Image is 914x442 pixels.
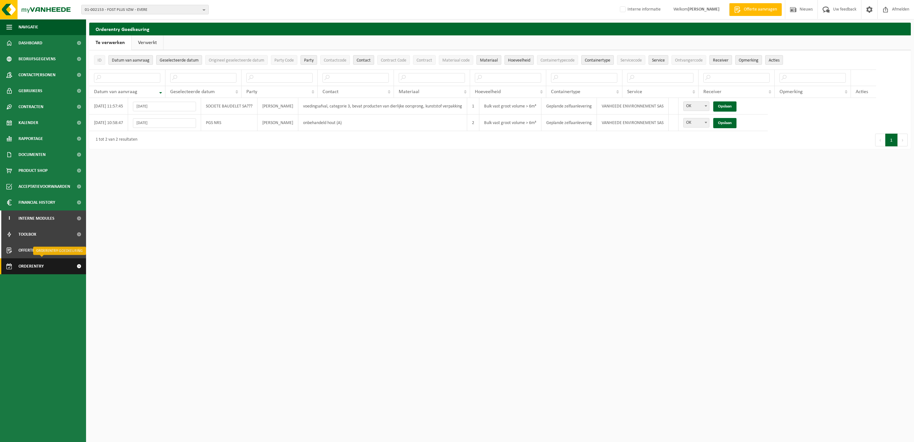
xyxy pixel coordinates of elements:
h2: Orderentry Goedkeuring [89,23,911,35]
span: Contact [357,58,371,63]
td: Bulk vast groot volume > 6m³ [479,114,541,131]
button: Datum van aanvraagDatum van aanvraag: Activate to remove sorting [108,55,153,65]
strong: [PERSON_NAME] [688,7,720,12]
button: ContainertypecodeContainertypecode: Activate to sort [537,55,578,65]
button: 1 [885,134,898,146]
button: Party CodeParty Code: Activate to sort [271,55,297,65]
td: 1 [467,98,479,114]
button: 01-002153 - FOST PLUS VZW - EVERE [81,5,209,14]
span: Materiaal [480,58,498,63]
td: VANHEEDE ENVIRONNEMENT SAS [597,98,669,114]
span: Containertype [551,89,580,94]
button: Geselecteerde datumGeselecteerde datum: Activate to sort [156,55,202,65]
a: Opslaan [713,101,736,112]
span: Party Code [274,58,294,63]
a: Offerte aanvragen [729,3,782,16]
span: Contract [417,58,432,63]
span: Materiaal code [442,58,470,63]
span: Contracten [18,99,43,115]
a: Verwerkt [132,35,163,50]
span: Hoeveelheid [475,89,501,94]
td: [DATE] 10:58:47 [89,114,128,131]
td: [PERSON_NAME] [258,114,298,131]
td: Bulk vast groot volume > 6m³ [479,98,541,114]
span: Rapportage [18,131,43,147]
button: ContainertypeContainertype: Activate to sort [581,55,614,65]
span: Containertypecode [540,58,575,63]
span: Contract Code [381,58,406,63]
button: ServicecodeServicecode: Activate to sort [617,55,645,65]
button: IDID: Activate to sort [94,55,105,65]
span: Ontvangercode [675,58,703,63]
a: Te verwerken [89,35,131,50]
span: Acceptatievoorwaarden [18,179,70,195]
td: onbehandeld hout (A) [298,114,467,131]
button: Contract CodeContract Code: Activate to sort [377,55,410,65]
span: Acties [769,58,780,63]
td: 2 [467,114,479,131]
td: PGS NRS [201,114,258,131]
span: Contact [323,89,338,94]
span: Service [627,89,642,94]
span: Interne modules [18,210,54,226]
span: Kalender [18,115,38,131]
button: Acties [765,55,783,65]
button: Materiaal codeMateriaal code: Activate to sort [439,55,473,65]
button: Previous [875,134,885,146]
button: ContactcodeContactcode: Activate to sort [320,55,350,65]
span: Origineel geselecteerde datum [209,58,264,63]
span: Opmerking [780,89,803,94]
span: OK [683,118,709,128]
span: Datum van aanvraag [112,58,149,63]
div: 1 tot 2 van 2 resultaten [92,134,137,146]
span: ID [98,58,102,63]
span: Dashboard [18,35,42,51]
span: Party [246,89,257,94]
span: 01-002153 - FOST PLUS VZW - EVERE [85,5,200,15]
button: Origineel geselecteerde datumOrigineel geselecteerde datum: Activate to sort [205,55,268,65]
span: Product Shop [18,163,47,179]
span: Receiver [703,89,722,94]
span: Materiaal [399,89,419,94]
span: Offerte aanvragen [742,6,779,13]
label: Interne informatie [619,5,661,14]
span: OK [683,101,709,111]
span: Geselecteerde datum [170,89,215,94]
td: Geplande zelfaanlevering [541,114,597,131]
span: Contactpersonen [18,67,55,83]
button: ContactContact: Activate to sort [353,55,374,65]
span: Contactcode [324,58,346,63]
span: Acties [856,89,868,94]
span: OK [684,102,709,111]
td: Geplande zelfaanlevering [541,98,597,114]
span: Documenten [18,147,46,163]
button: ReceiverReceiver: Activate to sort [709,55,732,65]
span: Hoeveelheid [508,58,530,63]
span: Gebruikers [18,83,42,99]
span: Receiver [713,58,729,63]
span: Geselecteerde datum [160,58,199,63]
td: SOCIETE BAUDELET SA??? [201,98,258,114]
span: Bedrijfsgegevens [18,51,56,67]
td: voedingsafval, categorie 3, bevat producten van dierlijke oorsprong, kunststof verpakking [298,98,467,114]
span: Financial History [18,195,55,210]
span: I [6,210,12,226]
button: OpmerkingOpmerking: Activate to sort [735,55,762,65]
td: [PERSON_NAME] [258,98,298,114]
span: Datum van aanvraag [94,89,137,94]
span: Servicecode [620,58,642,63]
span: Toolbox [18,226,36,242]
button: ServiceService: Activate to sort [649,55,668,65]
button: OntvangercodeOntvangercode: Activate to sort [671,55,706,65]
span: Navigatie [18,19,38,35]
span: Party [304,58,314,63]
span: Containertype [585,58,610,63]
td: [DATE] 11:57:45 [89,98,128,114]
button: PartyParty: Activate to sort [301,55,317,65]
button: Next [898,134,908,146]
span: Offerte aanvragen [18,242,59,258]
button: ContractContract: Activate to sort [413,55,436,65]
span: Service [652,58,665,63]
a: Opslaan [713,118,736,128]
span: Opmerking [739,58,758,63]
